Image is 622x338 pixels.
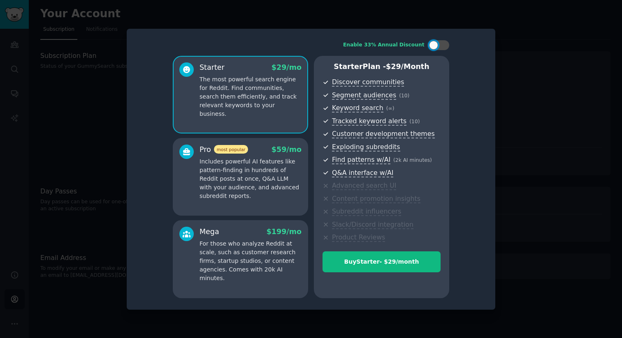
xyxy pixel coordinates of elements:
[332,233,385,242] span: Product Reviews
[214,145,248,154] span: most popular
[343,41,425,49] div: Enable 33% Annual Discount
[332,143,400,152] span: Exploding subreddits
[200,239,302,283] p: For those who analyze Reddit at scale, such as customer research firms, startup studios, or conte...
[200,157,302,200] p: Includes powerful AI features like pattern-finding in hundreds of Reddit posts at once, Q&A LLM w...
[272,145,302,154] span: $ 59 /mo
[332,169,393,177] span: Q&A interface w/AI
[332,195,420,203] span: Content promotion insights
[200,145,248,155] div: Pro
[332,221,413,229] span: Slack/Discord integration
[332,207,401,216] span: Subreddit influencers
[332,78,404,87] span: Discover communities
[323,258,440,266] div: Buy Starter - $ 29 /month
[332,182,396,190] span: Advanced search UI
[399,93,409,99] span: ( 10 )
[332,117,406,126] span: Tracked keyword alerts
[323,251,441,272] button: BuyStarter- $29/month
[386,62,429,71] span: $ 29 /month
[267,228,302,236] span: $ 199 /mo
[332,130,435,138] span: Customer development themes
[200,227,219,237] div: Mega
[323,62,441,72] p: Starter Plan -
[332,104,383,113] span: Keyword search
[200,75,302,118] p: The most powerful search engine for Reddit. Find communities, search them efficiently, and track ...
[332,91,396,100] span: Segment audiences
[409,119,420,124] span: ( 10 )
[200,62,225,73] div: Starter
[272,63,302,71] span: $ 29 /mo
[386,106,395,111] span: ( ∞ )
[393,157,432,163] span: ( 2k AI minutes )
[332,156,390,164] span: Find patterns w/AI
